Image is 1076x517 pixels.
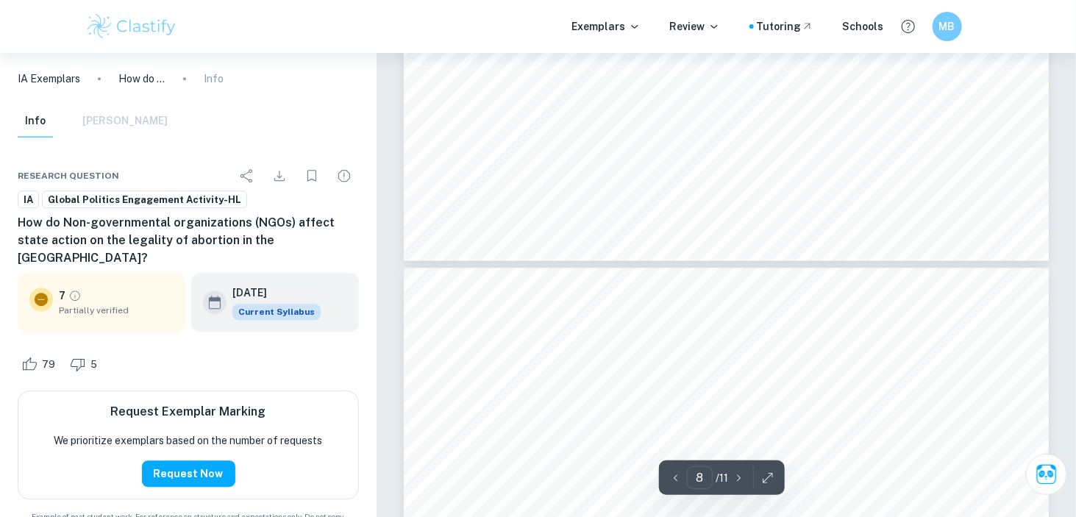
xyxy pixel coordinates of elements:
span: indisputable roles in the legislation of abortion in the country. There are other non-state actors [480,454,955,466]
a: Grade partially verified [68,289,82,302]
span: Research question [18,169,119,182]
p: / 11 [716,470,728,486]
img: Clastify logo [85,12,179,41]
span: 13 [480,162,486,168]
a: Schools [843,18,884,35]
div: Like [18,352,63,376]
span: AP News [808,163,847,173]
div: Bookmark [297,161,327,190]
h6: [DATE] [232,285,309,301]
button: Info [18,105,53,138]
span: How do NGOs affect state action on the legality of abortion? [572,307,879,319]
p: Info [204,71,224,87]
p: How do Non-governmental organizations (NGOs) affect state action on the legality of abortion in t... [118,71,165,87]
span: Partially verified [59,304,174,317]
button: MB [933,12,962,41]
div: Download [265,161,294,190]
p: We prioritize exemplars based on the number of requests [54,432,323,449]
div: Share [232,161,262,190]
p: Exemplars [572,18,641,35]
a: Tutoring [757,18,813,35]
a: IA Exemplars [18,71,80,87]
div: Report issue [329,161,359,190]
span: ones. [480,64,508,76]
button: Help and Feedback [896,14,921,39]
span: powerless in the face of state decisions, NGOs and the [DEMOGRAPHIC_DATA] are non-state actors with [480,428,1027,440]
span: Conclusion [480,346,548,358]
span: [DOMAIN_NAME][URL]. [480,174,580,185]
span: AP News. “Philippines to Offer Free Contraceptives to 6 Million Women.” [489,163,807,173]
span: IA [18,193,38,207]
a: IA [18,190,39,209]
button: Ask Clai [1026,454,1067,495]
p: 7 [59,288,65,304]
span: relationship to non-state actors. Though realists would argue that non-state actors are [480,401,916,413]
a: Global Politics Engagement Activity-HL [42,190,247,209]
span: My engagement with the issue taught me the intricacies of Philippine politics and its [518,374,941,386]
p: Review [670,18,720,35]
span: Current Syllabus [232,304,321,320]
span: 79 [34,357,63,372]
span: Global Politics Engagement Activity-HL [43,193,246,207]
span: 5 [82,357,105,372]
h6: Request Exemplar Marking [111,403,266,421]
span: , [DATE], [847,163,886,173]
button: Request Now [142,460,235,487]
h6: MB [938,18,955,35]
span: such as businesses that hold a factor in legislation, highlighting the possible ineffectiveness of [480,481,955,493]
h6: How do Non-governmental organizations (NGOs) affect state action on the legality of abortion in t... [18,214,359,267]
div: This exemplar is based on the current syllabus. Feel free to refer to it for inspiration/ideas wh... [232,304,321,320]
div: Dislike [66,352,105,376]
